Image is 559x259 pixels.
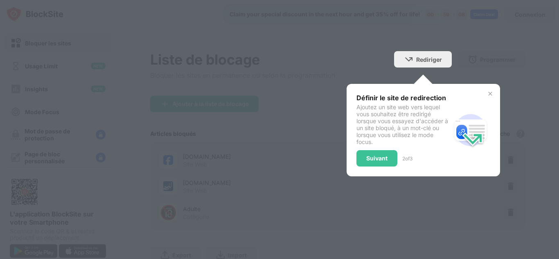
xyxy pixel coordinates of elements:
[356,94,451,102] div: Définir le site de redirection
[487,90,494,97] img: x-button.svg
[366,155,388,162] div: Suivant
[416,56,442,63] div: Rediriger
[402,155,412,162] div: 2 of 3
[356,104,451,145] div: Ajoutez un site web vers lequel vous souhaitez être redirigé lorsque vous essayez d'accéder à un ...
[451,110,490,150] img: redirect.svg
